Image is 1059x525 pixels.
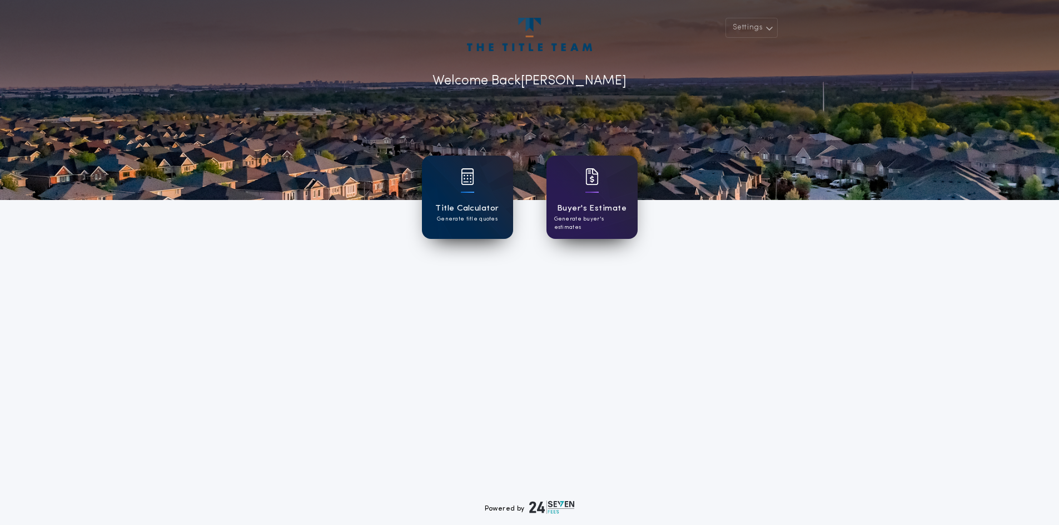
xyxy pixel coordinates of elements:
img: logo [529,501,575,514]
h1: Buyer's Estimate [557,202,627,215]
a: card iconTitle CalculatorGenerate title quotes [422,156,513,239]
div: Powered by [485,501,575,514]
p: Generate title quotes [437,215,498,223]
p: Generate buyer's estimates [554,215,630,232]
img: card icon [585,168,599,185]
img: card icon [461,168,474,185]
img: account-logo [467,18,591,51]
h1: Title Calculator [435,202,499,215]
button: Settings [725,18,778,38]
a: card iconBuyer's EstimateGenerate buyer's estimates [546,156,638,239]
p: Welcome Back [PERSON_NAME] [432,71,627,91]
